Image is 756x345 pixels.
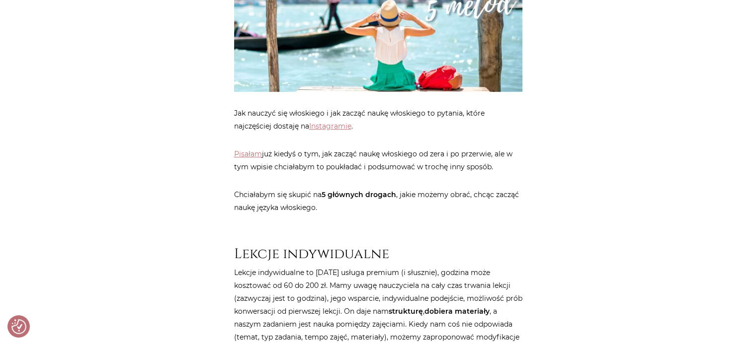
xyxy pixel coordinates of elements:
strong: strukturę [389,307,423,316]
p: Jak nauczyć się włoskiego i jak zacząć naukę włoskiego to pytania, które najczęściej dostaję na . [234,107,522,133]
a: Pisałam [234,149,262,158]
a: Instagramie [309,122,351,131]
p: Chciałabym się skupić na , jakie możemy obrać, chcąc zacząć naukę języka włoskiego. [234,188,522,214]
strong: dobiera materiały [424,307,490,316]
button: Preferencje co do zgód [11,319,26,334]
p: już kiedyś o tym, jak zacząć naukę włoskiego od zera i po przerwie, ale w tym wpisie chciałabym t... [234,147,522,173]
strong: 5 głównych drogach [322,190,396,199]
h2: Lekcje indywidualne [234,229,522,262]
img: Revisit consent button [11,319,26,334]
